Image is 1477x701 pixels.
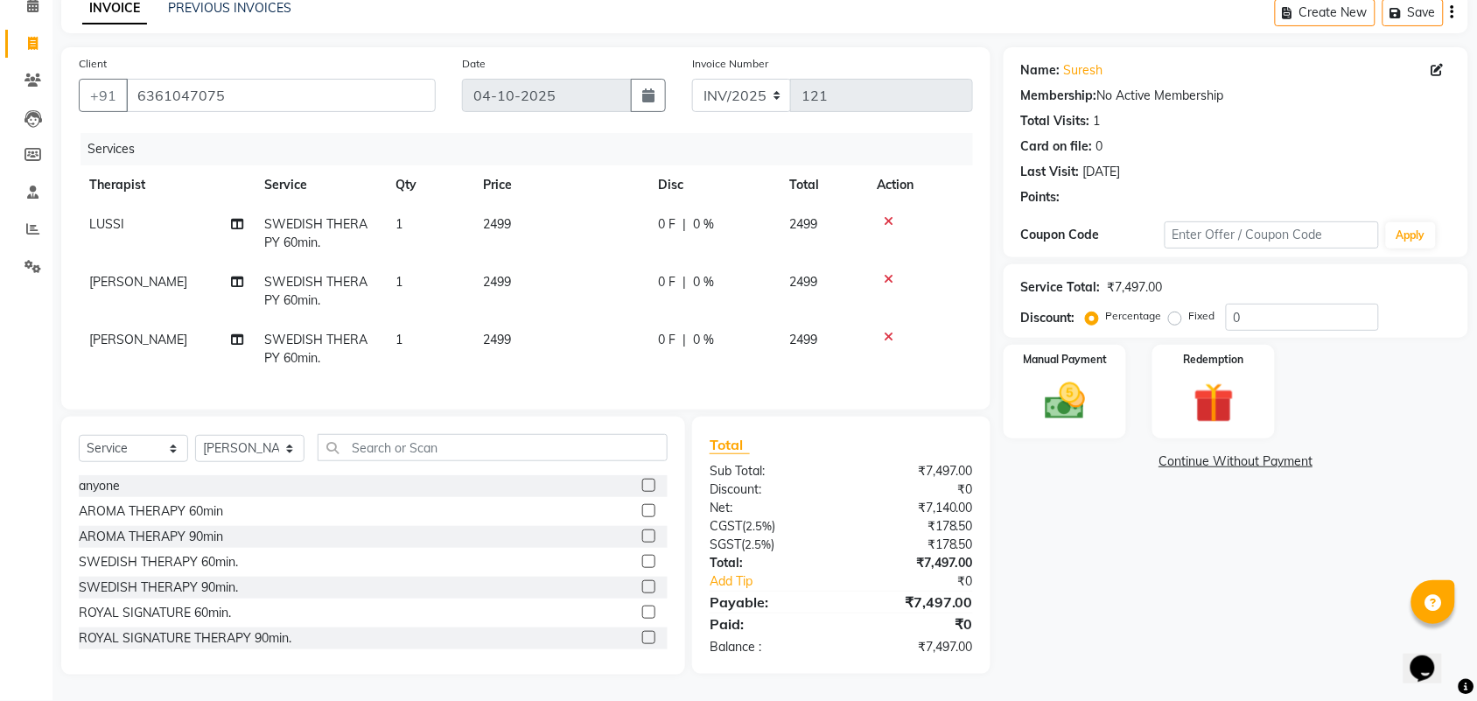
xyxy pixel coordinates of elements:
[693,273,714,291] span: 0 %
[841,554,986,572] div: ₹7,497.00
[1386,222,1436,249] button: Apply
[866,165,973,205] th: Action
[1083,163,1121,181] div: [DATE]
[865,572,986,591] div: ₹0
[1021,112,1090,130] div: Total Visits:
[483,274,511,290] span: 2499
[1021,188,1060,207] div: Points:
[395,216,402,232] span: 1
[692,56,768,72] label: Invoice Number
[395,332,402,347] span: 1
[79,502,223,521] div: AROMA THERAPY 60min
[789,332,817,347] span: 2499
[89,216,124,232] span: LUSSI
[79,629,291,648] div: ROYAL SIGNATURE THERAPY 90min.
[1023,352,1107,368] label: Manual Payment
[696,613,842,634] div: Paid:
[696,462,842,480] div: Sub Total:
[789,216,817,232] span: 2499
[1096,137,1103,156] div: 0
[696,592,842,613] div: Payable:
[658,331,675,349] span: 0 F
[841,517,986,536] div: ₹178.50
[79,477,120,495] div: anyone
[1064,61,1103,80] a: Suresh
[1021,87,1451,105] div: No Active Membership
[79,604,231,622] div: ROYAL SIGNATURE 60min.
[1007,452,1465,471] a: Continue Without Payment
[79,528,223,546] div: AROMA THERAPY 90min
[682,215,686,234] span: |
[89,332,187,347] span: [PERSON_NAME]
[462,56,486,72] label: Date
[264,216,367,250] span: SWEDISH THERAPY 60min.
[841,480,986,499] div: ₹0
[682,331,686,349] span: |
[693,215,714,234] span: 0 %
[79,79,128,112] button: +91
[745,537,771,551] span: 2.5%
[696,572,865,591] a: Add Tip
[79,578,238,597] div: SWEDISH THERAPY 90min.
[483,332,511,347] span: 2499
[1403,631,1459,683] iframe: chat widget
[693,331,714,349] span: 0 %
[696,499,842,517] div: Net:
[1032,378,1098,424] img: _cash.svg
[1181,378,1247,428] img: _gift.svg
[1108,278,1163,297] div: ₹7,497.00
[696,554,842,572] div: Total:
[395,274,402,290] span: 1
[80,133,986,165] div: Services
[789,274,817,290] span: 2499
[385,165,472,205] th: Qty
[264,274,367,308] span: SWEDISH THERAPY 60min.
[647,165,779,205] th: Disc
[696,480,842,499] div: Discount:
[841,536,986,554] div: ₹178.50
[841,499,986,517] div: ₹7,140.00
[658,273,675,291] span: 0 F
[682,273,686,291] span: |
[696,638,842,656] div: Balance :
[841,592,986,613] div: ₹7,497.00
[710,436,750,454] span: Total
[472,165,647,205] th: Price
[264,332,367,366] span: SWEDISH THERAPY 60min.
[79,56,107,72] label: Client
[1184,352,1244,368] label: Redemption
[710,536,741,552] span: SGST
[89,274,187,290] span: [PERSON_NAME]
[1021,226,1165,244] div: Coupon Code
[1165,221,1379,249] input: Enter Offer / Coupon Code
[79,553,238,571] div: SWEDISH THERAPY 60min.
[779,165,866,205] th: Total
[710,518,742,534] span: CGST
[1094,112,1101,130] div: 1
[1021,309,1075,327] div: Discount:
[841,462,986,480] div: ₹7,497.00
[696,517,842,536] div: ( )
[1189,308,1215,324] label: Fixed
[1021,87,1097,105] div: Membership:
[126,79,436,112] input: Search by Name/Mobile/Email/Code
[254,165,385,205] th: Service
[841,613,986,634] div: ₹0
[696,536,842,554] div: ( )
[1106,308,1162,324] label: Percentage
[658,215,675,234] span: 0 F
[1021,137,1093,156] div: Card on file:
[79,165,254,205] th: Therapist
[483,216,511,232] span: 2499
[1021,163,1080,181] div: Last Visit:
[318,434,668,461] input: Search or Scan
[745,519,772,533] span: 2.5%
[1021,61,1060,80] div: Name:
[841,638,986,656] div: ₹7,497.00
[1021,278,1101,297] div: Service Total:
